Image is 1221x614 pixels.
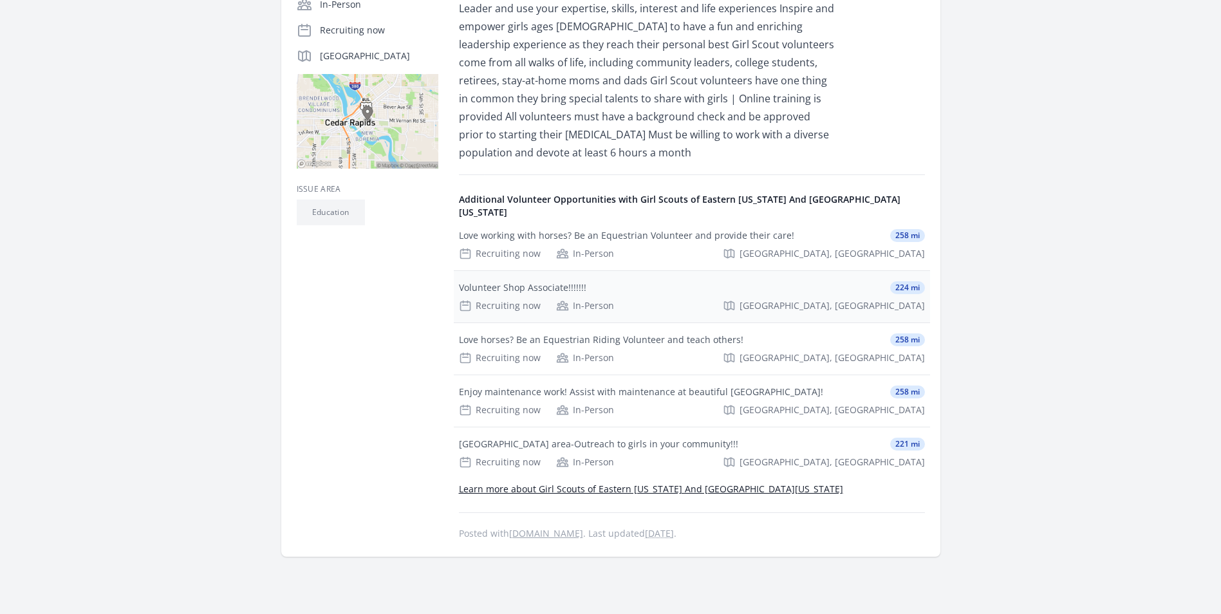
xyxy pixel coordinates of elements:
div: Enjoy maintenance work! Assist with maintenance at beautiful [GEOGRAPHIC_DATA]! [459,386,823,398]
div: Volunteer Shop Associate!!!!!!! [459,281,586,294]
a: Enjoy maintenance work! Assist with maintenance at beautiful [GEOGRAPHIC_DATA]! 258 mi Recruiting... [454,375,930,427]
span: [GEOGRAPHIC_DATA], [GEOGRAPHIC_DATA] [740,456,925,469]
div: In-Person [556,351,614,364]
a: Volunteer Shop Associate!!!!!!! 224 mi Recruiting now In-Person [GEOGRAPHIC_DATA], [GEOGRAPHIC_DATA] [454,271,930,322]
span: 258 mi [890,333,925,346]
img: Map [297,74,438,169]
a: Love horses? Be an Equestrian Riding Volunteer and teach others! 258 mi Recruiting now In-Person ... [454,323,930,375]
a: [DOMAIN_NAME] [509,527,583,539]
a: [GEOGRAPHIC_DATA] area-Outreach to girls in your community!!! 221 mi Recruiting now In-Person [GE... [454,427,930,479]
div: In-Person [556,404,614,416]
h4: Additional Volunteer Opportunities with Girl Scouts of Eastern [US_STATE] And [GEOGRAPHIC_DATA][U... [459,193,925,219]
li: Education [297,200,365,225]
a: Love working with horses? Be an Equestrian Volunteer and provide their care! 258 mi Recruiting no... [454,219,930,270]
p: Recruiting now [320,24,438,37]
a: Learn more about Girl Scouts of Eastern [US_STATE] And [GEOGRAPHIC_DATA][US_STATE] [459,483,843,495]
div: [GEOGRAPHIC_DATA] area-Outreach to girls in your community!!! [459,438,738,451]
div: Recruiting now [459,351,541,364]
span: [GEOGRAPHIC_DATA], [GEOGRAPHIC_DATA] [740,299,925,312]
p: [GEOGRAPHIC_DATA] [320,50,438,62]
div: Recruiting now [459,456,541,469]
div: Recruiting now [459,247,541,260]
p: Posted with . Last updated . [459,528,925,539]
div: Love horses? Be an Equestrian Riding Volunteer and teach others! [459,333,743,346]
span: 224 mi [890,281,925,294]
span: 258 mi [890,229,925,242]
span: [GEOGRAPHIC_DATA], [GEOGRAPHIC_DATA] [740,247,925,260]
div: Recruiting now [459,404,541,416]
span: [GEOGRAPHIC_DATA], [GEOGRAPHIC_DATA] [740,351,925,364]
h3: Issue area [297,184,438,194]
abbr: Wed, Feb 12, 2025 8:56 PM [645,527,674,539]
span: 258 mi [890,386,925,398]
div: Love working with horses? Be an Equestrian Volunteer and provide their care! [459,229,794,242]
div: Recruiting now [459,299,541,312]
div: In-Person [556,456,614,469]
span: [GEOGRAPHIC_DATA], [GEOGRAPHIC_DATA] [740,404,925,416]
span: 221 mi [890,438,925,451]
div: In-Person [556,247,614,260]
div: In-Person [556,299,614,312]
